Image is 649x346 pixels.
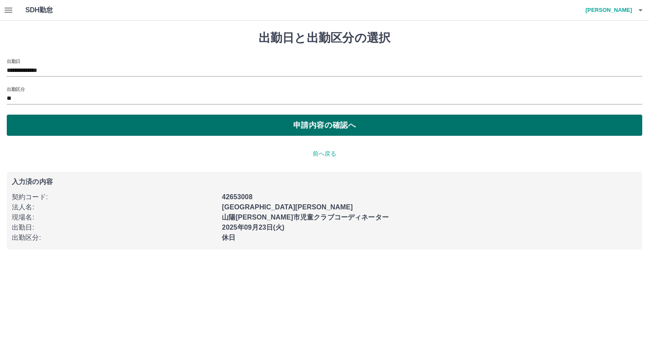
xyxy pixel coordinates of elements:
[222,203,353,211] b: [GEOGRAPHIC_DATA][PERSON_NAME]
[7,86,25,92] label: 出勤区分
[12,222,217,233] p: 出勤日 :
[12,178,637,185] p: 入力済の内容
[7,58,20,64] label: 出勤日
[222,224,284,231] b: 2025年09月23日(火)
[7,31,642,45] h1: 出勤日と出勤区分の選択
[222,193,252,200] b: 42653008
[222,214,389,221] b: 山陽[PERSON_NAME]市児童クラブコーディネーター
[7,149,642,158] p: 前へ戻る
[12,212,217,222] p: 現場名 :
[7,115,642,136] button: 申請内容の確認へ
[222,234,235,241] b: 休日
[12,233,217,243] p: 出勤区分 :
[12,192,217,202] p: 契約コード :
[12,202,217,212] p: 法人名 :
